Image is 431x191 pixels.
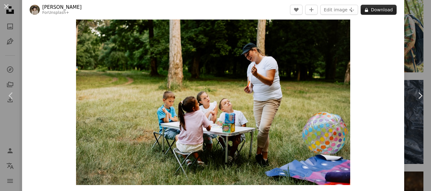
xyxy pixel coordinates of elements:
button: Add to Collection [305,5,318,15]
img: a woman standing in front of a group of children sitting at a table [76,3,350,185]
button: Edit image [320,5,358,15]
a: [PERSON_NAME] [42,4,82,10]
a: Next [409,65,431,126]
img: Go to Kateryna Hliznitsova's profile [30,5,40,15]
button: Like [290,5,303,15]
a: Unsplash+ [48,10,69,15]
div: For [42,10,82,15]
button: Download [361,5,397,15]
button: Zoom in on this image [76,3,350,185]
